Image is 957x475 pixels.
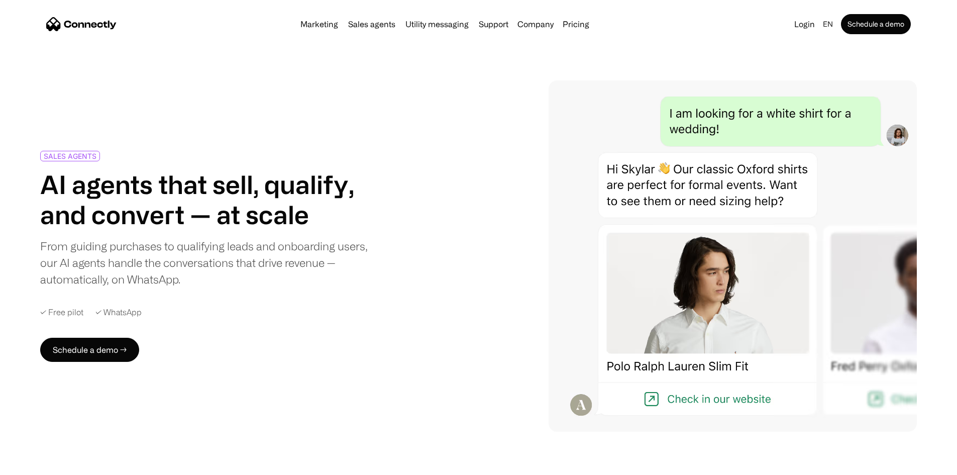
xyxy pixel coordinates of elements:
[401,20,473,28] a: Utility messaging
[841,14,911,34] a: Schedule a demo
[40,338,139,362] a: Schedule a demo →
[40,308,83,317] div: ✓ Free pilot
[514,17,557,31] div: Company
[44,152,96,160] div: SALES AGENTS
[559,20,593,28] a: Pricing
[819,17,839,31] div: en
[517,17,554,31] div: Company
[475,20,512,28] a: Support
[40,238,370,288] div: From guiding purchases to qualifying leads and onboarding users, our AI agents handle the convers...
[344,20,399,28] a: Sales agents
[40,169,370,230] h1: AI agents that sell, qualify, and convert — at scale
[10,456,60,471] aside: Language selected: English
[296,20,342,28] a: Marketing
[95,308,142,317] div: ✓ WhatsApp
[20,457,60,471] ul: Language list
[790,17,819,31] a: Login
[823,17,833,31] div: en
[46,17,117,32] a: home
